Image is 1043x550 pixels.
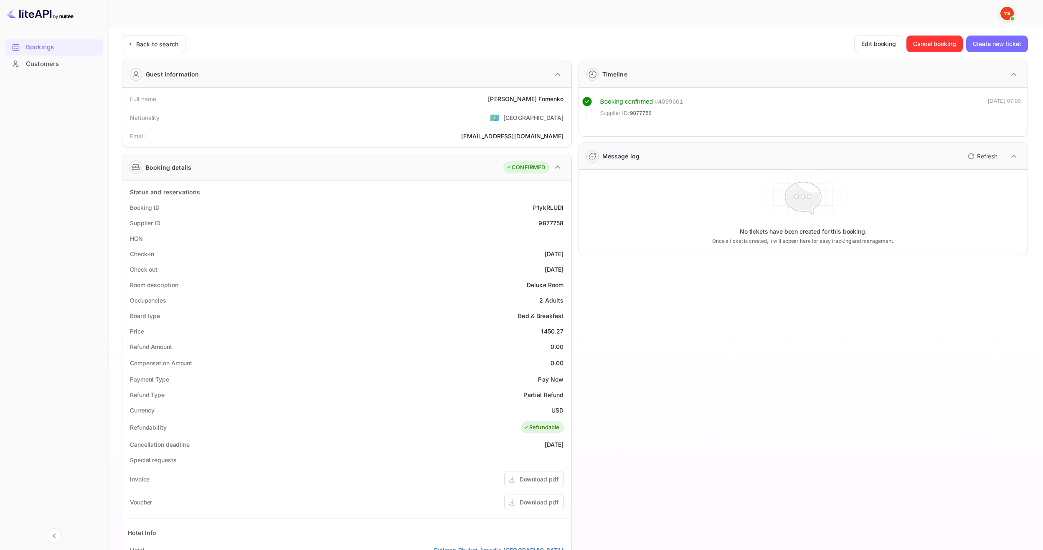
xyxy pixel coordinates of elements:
[1000,7,1014,20] img: Yandex Support
[130,113,160,122] div: Nationality
[26,59,99,69] div: Customers
[130,498,152,507] div: Voucher
[130,219,160,227] div: Supplier ID
[130,94,156,103] div: Full name
[130,250,154,258] div: Check-in
[523,390,563,399] div: Partial Refund
[461,132,563,140] div: [EMAIL_ADDRESS][DOMAIN_NAME]
[520,475,558,484] div: Download pdf
[963,150,1001,163] button: Refresh
[488,94,563,103] div: [PERSON_NAME] Fomenko
[682,237,925,245] p: Once a ticket is created, it will appear here for easy tracking and management.
[130,456,176,464] div: Special requests
[130,423,167,432] div: Refundability
[47,528,62,543] button: Collapse navigation
[533,203,563,212] div: P1ykRLUDl
[551,342,564,351] div: 0.00
[130,132,145,140] div: Email
[906,36,963,52] button: Cancel booking
[130,375,169,384] div: Payment Type
[130,311,160,320] div: Board type
[538,219,563,227] div: 9877758
[490,110,499,125] span: United States
[130,342,172,351] div: Refund Amount
[966,36,1028,52] button: Create new ticket
[523,423,560,432] div: Refundable
[26,43,99,52] div: Bookings
[503,113,564,122] div: [GEOGRAPHIC_DATA]
[539,296,563,305] div: 2 Adults
[740,227,867,236] p: No tickets have been created for this booking.
[538,375,563,384] div: Pay Now
[518,311,563,320] div: Bed & Breakfast
[520,498,558,507] div: Download pdf
[146,70,199,79] div: Guest information
[130,390,165,399] div: Refund Type
[600,97,653,107] div: Booking confirmed
[600,109,629,117] span: Supplier ID:
[602,152,640,160] div: Message log
[130,475,150,484] div: Invoice
[5,56,103,71] a: Customers
[527,280,564,289] div: Deluxe Room
[854,36,903,52] button: Edit booking
[655,97,683,107] div: # 4099601
[130,440,190,449] div: Cancellation deadline
[505,163,545,172] div: CONFIRMED
[130,280,178,289] div: Room description
[130,265,157,274] div: Check out
[130,203,160,212] div: Booking ID
[977,152,997,160] p: Refresh
[630,109,652,117] span: 9877758
[602,70,627,79] div: Timeline
[130,406,155,415] div: Currency
[551,406,563,415] div: USD
[146,163,191,172] div: Booking details
[130,327,144,336] div: Price
[5,56,103,72] div: Customers
[136,40,178,48] div: Back to search
[5,39,103,56] div: Bookings
[988,97,1021,121] div: [DATE] 07:00
[551,359,564,367] div: 0.00
[7,7,74,20] img: LiteAPI logo
[545,250,564,258] div: [DATE]
[128,528,157,537] div: Hotel Info
[545,440,564,449] div: [DATE]
[130,234,143,243] div: HCN
[541,327,563,336] div: 1450.27
[5,39,103,55] a: Bookings
[130,296,166,305] div: Occupancies
[545,265,564,274] div: [DATE]
[130,359,192,367] div: Compensation Amount
[130,188,200,196] div: Status and reservations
